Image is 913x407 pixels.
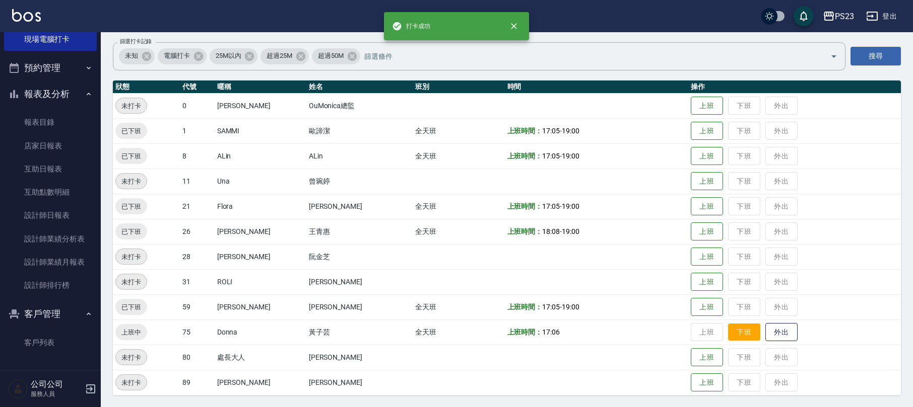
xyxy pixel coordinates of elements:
button: 預約管理 [4,55,97,81]
b: 上班時間： [507,127,543,135]
a: 報表目錄 [4,111,97,134]
td: OuMonica總監 [306,93,413,118]
div: 電腦打卡 [158,48,207,64]
td: - [505,118,688,143]
a: 設計師業績分析表 [4,227,97,251]
td: [PERSON_NAME] [215,244,306,269]
span: 超過25M [260,51,298,61]
button: save [794,6,814,26]
td: 28 [180,244,215,269]
button: 上班 [691,298,723,316]
td: SAMMI [215,118,306,143]
button: PS23 [819,6,858,27]
td: 全天班 [413,294,504,319]
button: Open [826,48,842,64]
td: Donna [215,319,306,345]
p: 服務人員 [31,389,82,398]
td: 歐諦潔 [306,118,413,143]
a: 設計師業績月報表 [4,251,97,274]
span: 19:00 [562,202,579,210]
td: [PERSON_NAME] [215,294,306,319]
td: 59 [180,294,215,319]
button: 上班 [691,373,723,392]
a: 客戶列表 [4,331,97,354]
label: 篩選打卡記錄 [120,38,152,45]
td: [PERSON_NAME] [215,93,306,118]
span: 已下班 [115,226,147,237]
th: 姓名 [306,80,413,94]
td: [PERSON_NAME] [215,219,306,244]
b: 上班時間： [507,303,543,311]
button: 上班 [691,248,723,266]
span: 已下班 [115,302,147,312]
span: 已下班 [115,126,147,136]
b: 上班時間： [507,227,543,235]
th: 狀態 [113,80,180,94]
span: 已下班 [115,201,147,212]
button: 外出 [765,323,798,342]
button: close [503,15,525,37]
div: 未知 [119,48,155,64]
td: 全天班 [413,219,504,244]
td: Flora [215,194,306,219]
td: [PERSON_NAME] [215,370,306,395]
button: 上班 [691,222,723,241]
span: 17:05 [542,152,560,160]
a: 店家日報表 [4,134,97,157]
td: [PERSON_NAME] [306,294,413,319]
button: 上班 [691,348,723,367]
th: 代號 [180,80,215,94]
button: 搜尋 [851,47,901,65]
td: 全天班 [413,118,504,143]
h5: 公司公司 [31,379,82,389]
a: 互助點數明細 [4,181,97,204]
span: 17:06 [542,328,560,336]
img: Logo [12,9,41,22]
td: [PERSON_NAME] [306,269,413,294]
span: 已下班 [115,151,147,161]
span: 未打卡 [116,352,147,363]
td: 80 [180,345,215,370]
img: Person [8,379,28,399]
td: 阮金芝 [306,244,413,269]
button: 上班 [691,197,723,216]
button: 上班 [691,273,723,291]
td: 全天班 [413,143,504,169]
th: 暱稱 [215,80,306,94]
th: 操作 [688,80,901,94]
span: 未知 [119,51,144,61]
span: 未打卡 [116,252,147,262]
td: - [505,294,688,319]
a: 設計師排行榜 [4,274,97,297]
div: PS23 [835,10,854,23]
td: 8 [180,143,215,169]
button: 登出 [862,7,901,26]
td: 26 [180,219,215,244]
td: 11 [180,169,215,194]
span: 電腦打卡 [158,51,196,61]
td: 處長大人 [215,345,306,370]
th: 時間 [505,80,688,94]
th: 班別 [413,80,504,94]
b: 上班時間： [507,152,543,160]
span: 未打卡 [116,377,147,388]
a: 現場電腦打卡 [4,28,97,51]
span: 未打卡 [116,176,147,187]
td: ALin [306,143,413,169]
button: 上班 [691,147,723,166]
span: 上班中 [115,327,147,338]
button: 報表及分析 [4,81,97,107]
td: 全天班 [413,319,504,345]
button: 上班 [691,172,723,191]
span: 17:05 [542,202,560,210]
td: [PERSON_NAME] [306,194,413,219]
a: 設計師日報表 [4,204,97,227]
td: Una [215,169,306,194]
div: 25M以內 [210,48,258,64]
span: 未打卡 [116,277,147,287]
span: 17:05 [542,303,560,311]
td: - [505,219,688,244]
td: ROLI [215,269,306,294]
span: 25M以內 [210,51,247,61]
td: 黃子芸 [306,319,413,345]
